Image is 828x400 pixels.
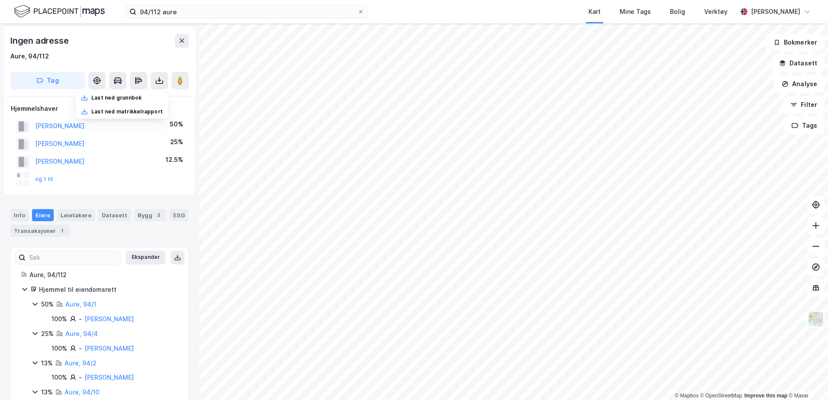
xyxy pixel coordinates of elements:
button: Bokmerker [766,34,825,51]
div: Last ned grunnbok [91,94,142,101]
div: 25% [170,137,183,147]
div: 50% [41,299,54,310]
div: Eiere [32,209,54,221]
a: OpenStreetMap [700,393,742,399]
div: ESG [170,209,188,221]
div: 100% [52,372,67,383]
div: Bolig [670,6,685,17]
div: 3 [154,211,163,219]
div: 50% [170,119,183,129]
div: Leietakere [57,209,95,221]
div: 100% [52,314,67,324]
div: Last ned matrikkelrapport [91,108,163,115]
div: 13% [41,358,53,368]
div: 25% [41,329,54,339]
button: Filter [783,96,825,113]
div: Datasett [98,209,131,221]
div: Hjemmelshaver [11,103,188,114]
input: Søk på adresse, matrikkel, gårdeiere, leietakere eller personer [136,5,357,18]
button: Tag [10,72,85,89]
div: Aure, 94/112 [29,270,178,280]
div: Kart [589,6,601,17]
a: Improve this map [744,393,787,399]
button: Datasett [772,55,825,72]
div: 1 [58,226,66,235]
div: Info [10,209,29,221]
a: [PERSON_NAME] [84,374,134,381]
input: Søk [26,251,120,264]
div: 13% [41,387,53,397]
div: Ingen adresse [10,34,70,48]
a: Aure, 94/4 [65,330,98,337]
button: Ekspander [126,251,165,265]
a: Mapbox [675,393,699,399]
div: Verktøy [704,6,728,17]
a: Aure, 94/2 [65,359,97,367]
div: Transaksjoner [10,225,70,237]
div: Mine Tags [620,6,651,17]
a: [PERSON_NAME] [84,315,134,323]
a: Aure, 94/1 [65,300,96,308]
a: Aure, 94/10 [65,388,99,396]
button: Analyse [774,75,825,93]
div: - [79,343,82,354]
div: - [79,314,82,324]
img: Z [808,311,824,327]
div: [PERSON_NAME] [751,6,800,17]
div: 12.5% [165,155,183,165]
div: Aure, 94/112 [10,51,49,61]
div: Bygg [134,209,166,221]
a: [PERSON_NAME] [84,345,134,352]
div: 100% [52,343,67,354]
div: - [79,372,82,383]
img: logo.f888ab2527a4732fd821a326f86c7f29.svg [14,4,105,19]
iframe: Chat Widget [785,358,828,400]
button: Tags [784,117,825,134]
div: Hjemmel til eiendomsrett [39,284,178,295]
